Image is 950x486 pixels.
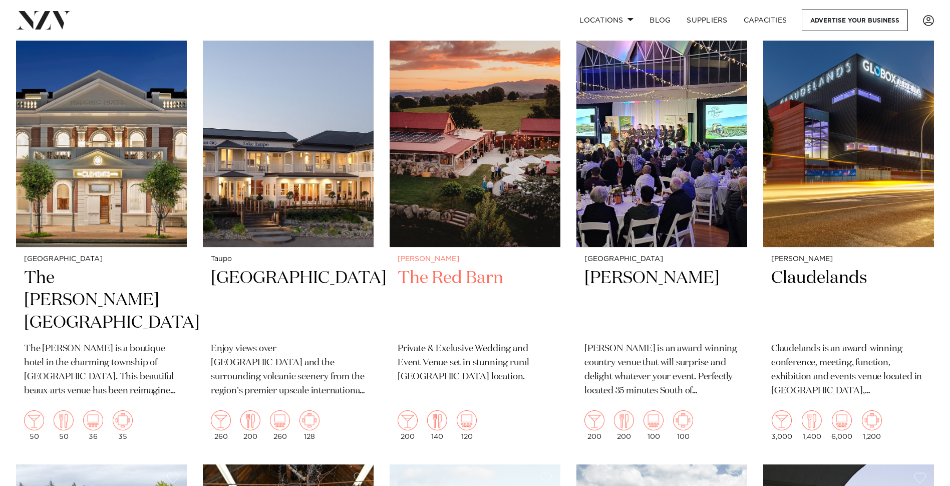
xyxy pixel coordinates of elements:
[427,410,447,430] img: dining.png
[584,410,604,430] img: cocktail.png
[457,410,477,440] div: 120
[113,410,133,440] div: 35
[211,256,366,263] small: Taupo
[832,410,852,430] img: theatre.png
[584,256,739,263] small: [GEOGRAPHIC_DATA]
[240,410,260,430] img: dining.png
[862,410,882,440] div: 1,200
[270,410,290,440] div: 260
[270,410,290,430] img: theatre.png
[771,267,926,335] h2: Claudelands
[771,342,926,398] p: Claudelands is an award-winning conference, meeting, function, exhibition and events venue locate...
[673,410,693,430] img: meeting.png
[16,11,71,29] img: nzv-logo.png
[16,18,187,448] a: [GEOGRAPHIC_DATA] The [PERSON_NAME][GEOGRAPHIC_DATA] The [PERSON_NAME] is a boutique hotel in the...
[240,410,260,440] div: 200
[83,410,103,440] div: 36
[398,342,552,384] p: Private & Exclusive Wedding and Event Venue set in stunning rural [GEOGRAPHIC_DATA] location.
[614,410,634,430] img: dining.png
[24,342,179,398] p: The [PERSON_NAME] is a boutique hotel in the charming township of [GEOGRAPHIC_DATA]. This beautif...
[54,410,74,430] img: dining.png
[771,256,926,263] small: [PERSON_NAME]
[642,10,679,31] a: BLOG
[736,10,795,31] a: Capacities
[644,410,664,430] img: theatre.png
[584,267,739,335] h2: [PERSON_NAME]
[299,410,320,430] img: meeting.png
[571,10,642,31] a: Locations
[211,410,231,440] div: 260
[679,10,735,31] a: SUPPLIERS
[862,410,882,430] img: meeting.png
[398,410,418,440] div: 200
[203,18,374,448] a: Taupo [GEOGRAPHIC_DATA] Enjoy views over [GEOGRAPHIC_DATA] and the surrounding volcanic scenery f...
[802,410,822,430] img: dining.png
[211,267,366,335] h2: [GEOGRAPHIC_DATA]
[398,256,552,263] small: [PERSON_NAME]
[584,342,739,398] p: [PERSON_NAME] is an award-winning country venue that will surprise and delight whatever your even...
[831,410,852,440] div: 6,000
[398,267,552,335] h2: The Red Barn
[427,410,447,440] div: 140
[644,410,664,440] div: 100
[457,410,477,430] img: theatre.png
[211,342,366,398] p: Enjoy views over [GEOGRAPHIC_DATA] and the surrounding volcanic scenery from the region's premier...
[24,410,44,440] div: 50
[802,410,822,440] div: 1,400
[24,256,179,263] small: [GEOGRAPHIC_DATA]
[584,410,604,440] div: 200
[113,410,133,430] img: meeting.png
[576,18,747,448] a: [GEOGRAPHIC_DATA] [PERSON_NAME] [PERSON_NAME] is an award-winning country venue that will surpris...
[398,410,418,430] img: cocktail.png
[390,18,560,448] a: [PERSON_NAME] The Red Barn Private & Exclusive Wedding and Event Venue set in stunning rural [GEO...
[299,410,320,440] div: 128
[802,10,908,31] a: Advertise your business
[83,410,103,430] img: theatre.png
[673,410,693,440] div: 100
[763,18,934,448] a: [PERSON_NAME] Claudelands Claudelands is an award-winning conference, meeting, function, exhibiti...
[24,410,44,430] img: cocktail.png
[614,410,634,440] div: 200
[772,410,792,430] img: cocktail.png
[54,410,74,440] div: 50
[211,410,231,430] img: cocktail.png
[24,267,179,335] h2: The [PERSON_NAME][GEOGRAPHIC_DATA]
[771,410,792,440] div: 3,000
